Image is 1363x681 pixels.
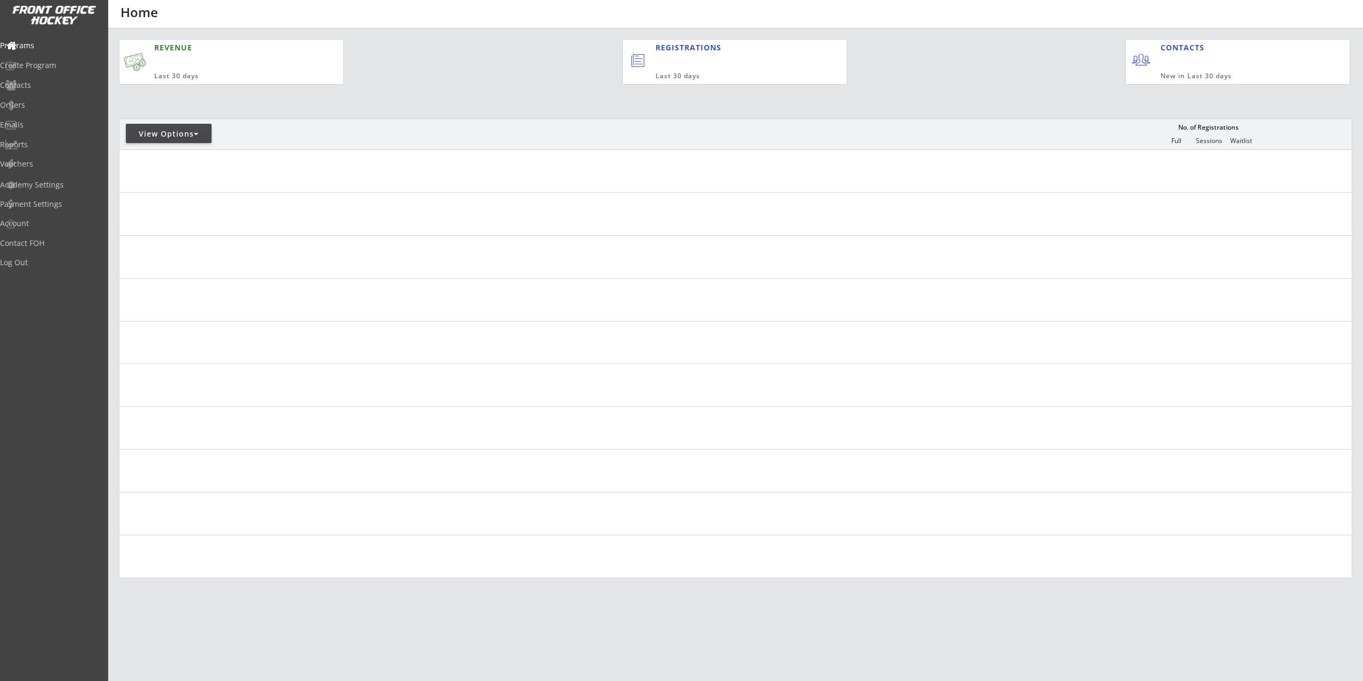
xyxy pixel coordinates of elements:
[1161,42,1209,53] div: CONTACTS
[656,42,797,53] div: REGISTRATIONS
[126,129,212,139] div: View Options
[1225,137,1257,145] div: Waitlist
[154,72,291,81] div: Last 30 days
[1175,124,1241,131] div: No. of Registrations
[1161,72,1300,81] div: New in Last 30 days
[1160,137,1192,145] div: Full
[154,42,291,53] div: REVENUE
[1193,137,1225,145] div: Sessions
[656,72,803,81] div: Last 30 days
